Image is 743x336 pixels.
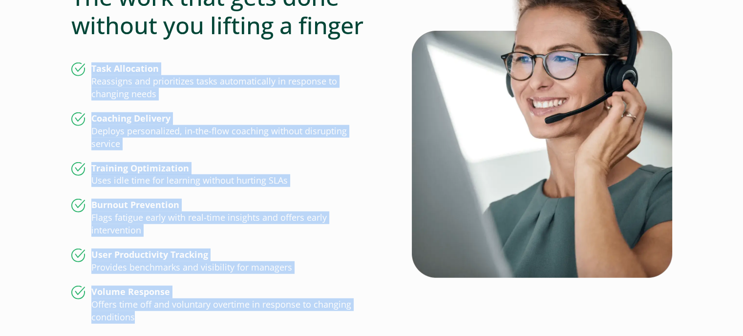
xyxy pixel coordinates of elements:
li: Offers time off and voluntary overtime in response to changing conditions [71,286,372,324]
li: Flags fatigue early with real-time insights and offers early intervention [71,199,372,237]
li: Deploys personalized, in-the-flow coaching without disrupting service [71,112,372,150]
li: Uses idle time for learning without hurting SLAs [71,162,372,188]
strong: Training Optimization [91,162,189,174]
li: Provides benchmarks and visibility for managers [71,249,372,274]
strong: Task Allocation [91,63,159,74]
strong: Coaching Delivery [91,112,170,124]
strong: Volume Response [91,286,170,297]
strong: User Productivity Tracking [91,249,208,260]
li: Reassigns and prioritizes tasks automatically in response to changing needs [71,63,372,101]
strong: Burnout Prevention [91,199,179,210]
